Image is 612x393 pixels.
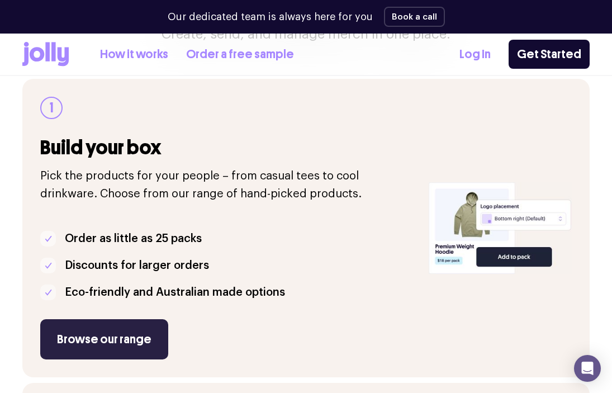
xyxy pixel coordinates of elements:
p: Discounts for larger orders [65,257,209,274]
a: Order a free sample [186,45,294,64]
div: Open Intercom Messenger [574,355,601,382]
a: Browse our range [40,319,168,359]
p: Order as little as 25 packs [65,230,202,248]
a: How it works [100,45,168,64]
a: Log In [459,45,491,64]
p: Pick the products for your people – from casual tees to cool drinkware. Choose from our range of ... [40,167,415,203]
p: Eco-friendly and Australian made options [65,283,285,301]
button: Book a call [384,7,445,27]
a: Get Started [509,40,590,69]
h3: Build your box [40,137,415,158]
div: 1 [40,97,63,119]
p: Our dedicated team is always here for you [168,10,373,25]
